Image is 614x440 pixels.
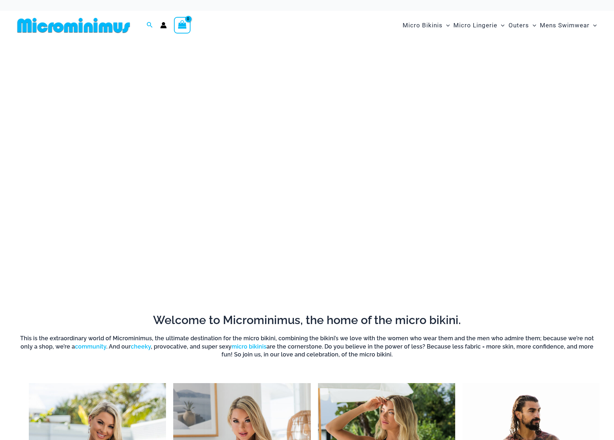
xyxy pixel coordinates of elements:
a: Search icon link [147,21,153,30]
a: Micro LingerieMenu ToggleMenu Toggle [452,14,506,36]
span: Menu Toggle [497,16,505,35]
span: Micro Bikinis [403,16,443,35]
span: Outers [508,16,529,35]
a: micro bikinis [232,343,266,350]
nav: Site Navigation [400,13,600,37]
a: Micro BikinisMenu ToggleMenu Toggle [401,14,452,36]
img: MM SHOP LOGO FLAT [14,17,133,33]
a: cheeky [131,343,151,350]
span: Menu Toggle [529,16,536,35]
span: Menu Toggle [590,16,597,35]
a: community [75,343,106,350]
span: Micro Lingerie [453,16,497,35]
span: Mens Swimwear [540,16,590,35]
span: Menu Toggle [443,16,450,35]
a: Account icon link [160,22,167,28]
h2: Welcome to Microminimus, the home of the micro bikini. [14,313,600,328]
a: Mens SwimwearMenu ToggleMenu Toggle [538,14,599,36]
h6: This is the extraordinary world of Microminimus, the ultimate destination for the micro bikini, c... [14,335,600,359]
a: View Shopping Cart, empty [174,17,191,33]
a: OutersMenu ToggleMenu Toggle [507,14,538,36]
